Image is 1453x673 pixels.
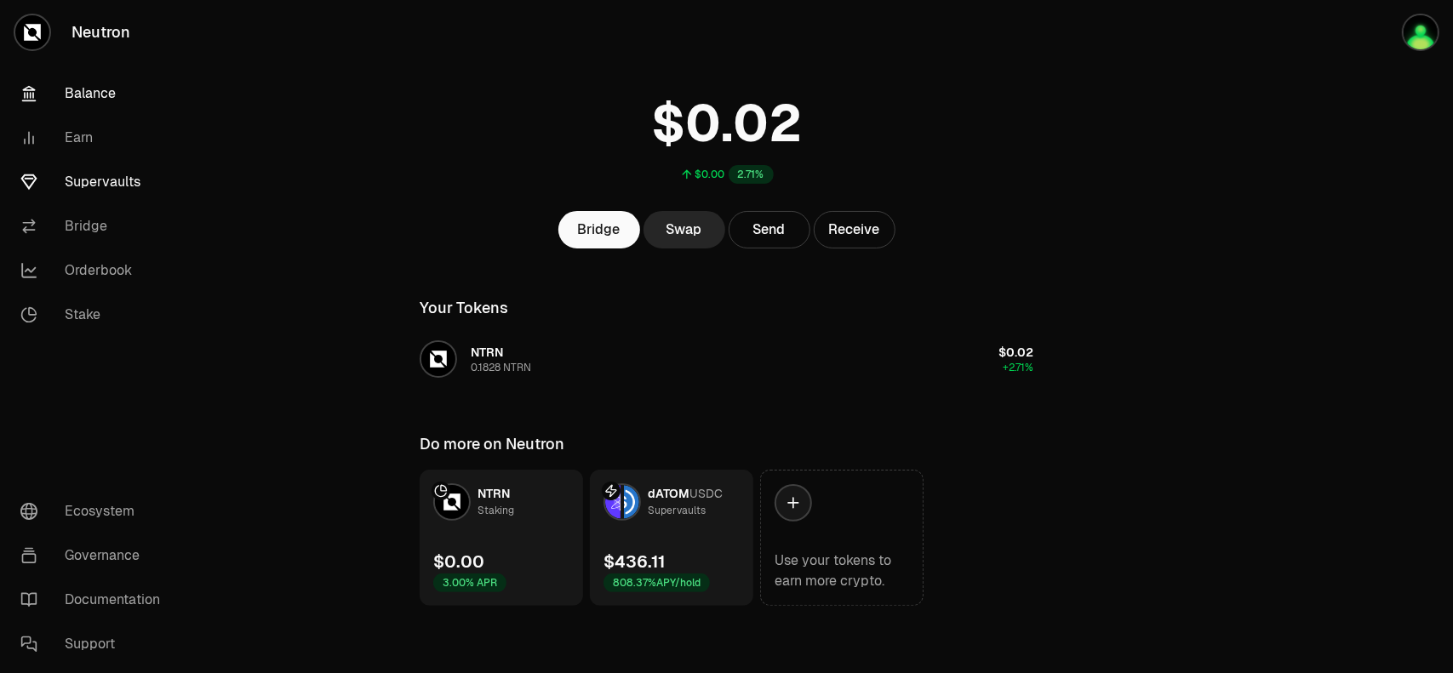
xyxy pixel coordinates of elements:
[433,550,484,573] div: $0.00
[775,550,909,591] div: Use your tokens to earn more crypto.
[729,211,810,248] button: Send
[478,486,510,501] span: NTRN
[648,502,706,519] div: Supervaults
[760,470,924,606] a: Use your tokens to earn more crypto.
[1404,15,1438,49] img: sw-firefox
[433,573,506,592] div: 3.00% APR
[7,248,184,293] a: Orderbook
[729,165,774,184] div: 2.71%
[478,502,514,519] div: Staking
[7,71,184,116] a: Balance
[7,489,184,533] a: Ecosystem
[7,160,184,204] a: Supervaults
[421,342,455,376] img: NTRN Logo
[7,293,184,337] a: Stake
[605,485,621,519] img: dATOM Logo
[420,470,583,606] a: NTRN LogoNTRNStaking$0.003.00% APR
[471,361,531,374] div: 0.1828 NTRN
[998,345,1033,360] span: $0.02
[1003,361,1033,374] span: +2.71%
[7,533,184,578] a: Governance
[648,486,689,501] span: dATOM
[590,470,753,606] a: dATOM LogoUSDC LogodATOMUSDCSupervaults$436.11808.37%APY/hold
[420,432,564,456] div: Do more on Neutron
[814,211,895,248] button: Receive
[604,573,710,592] div: 808.37% APY/hold
[624,485,639,519] img: USDC Logo
[409,334,1044,385] button: NTRN LogoNTRN0.1828 NTRN$0.02+2.71%
[7,578,184,622] a: Documentation
[435,485,469,519] img: NTRN Logo
[644,211,725,248] a: Swap
[695,168,725,181] div: $0.00
[471,345,503,360] span: NTRN
[558,211,640,248] a: Bridge
[420,296,508,320] div: Your Tokens
[604,550,666,573] div: $436.11
[7,116,184,160] a: Earn
[7,204,184,248] a: Bridge
[7,622,184,666] a: Support
[689,486,723,501] span: USDC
